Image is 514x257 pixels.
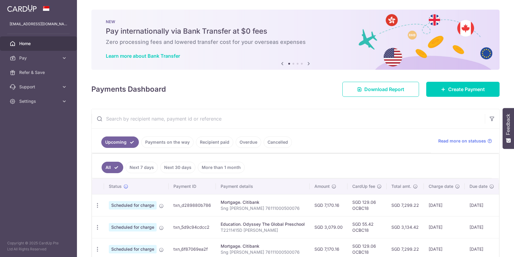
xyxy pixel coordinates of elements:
h4: Payments Dashboard [91,84,166,95]
span: Scheduled for charge [109,245,157,253]
td: [DATE] [424,194,465,216]
a: Upcoming [101,136,139,148]
h6: Zero processing fees and lowered transfer cost for your overseas expenses [106,38,485,46]
span: Scheduled for charge [109,223,157,231]
div: Education. Odyssey The Global Preschool [221,221,305,227]
span: Total amt. [391,183,411,189]
td: SGD 7,299.22 [387,194,424,216]
td: SGD 129.06 OCBC18 [347,194,387,216]
span: Due date [470,183,488,189]
td: [DATE] [424,216,465,238]
span: Settings [19,98,59,104]
span: Support [19,84,59,90]
div: Mortgage. Citibank [221,199,305,205]
td: txn_d289880b786 [169,194,216,216]
a: Payments on the way [141,136,194,148]
a: Cancelled [264,136,292,148]
span: Download Report [364,86,404,93]
td: txn_5d9c94cdcc2 [169,216,216,238]
p: Sng [PERSON_NAME] 76111000500076 [221,205,305,211]
a: Overdue [236,136,261,148]
a: Create Payment [426,82,500,97]
td: SGD 55.42 OCBC18 [347,216,387,238]
td: SGD 3,079.00 [310,216,347,238]
span: Refer & Save [19,69,59,75]
input: Search by recipient name, payment id or reference [92,109,485,128]
th: Payment details [216,179,310,194]
span: Status [109,183,122,189]
a: Read more on statuses [438,138,492,144]
span: Scheduled for charge [109,201,157,210]
div: Mortgage. Citibank [221,243,305,249]
a: Download Report [342,82,419,97]
a: Next 7 days [126,162,158,173]
a: All [102,162,123,173]
span: Pay [19,55,59,61]
img: CardUp [7,5,37,12]
p: Sng [PERSON_NAME] 76111000500076 [221,249,305,255]
span: Read more on statuses [438,138,486,144]
span: Amount [314,183,330,189]
a: Next 30 days [160,162,195,173]
a: Recipient paid [196,136,233,148]
p: NEW [106,19,485,24]
span: Charge date [429,183,453,189]
span: CardUp fee [352,183,375,189]
span: Home [19,41,59,47]
button: Feedback - Show survey [503,108,514,149]
td: [DATE] [465,216,499,238]
a: More than 1 month [198,162,245,173]
h5: Pay internationally via Bank Transfer at $0 fees [106,26,485,36]
span: Create Payment [448,86,485,93]
p: T2211415D [PERSON_NAME] [221,227,305,233]
a: Learn more about Bank Transfer [106,53,180,59]
td: SGD 3,134.42 [387,216,424,238]
span: Feedback [506,114,511,135]
td: SGD 7,170.16 [310,194,347,216]
th: Payment ID [169,179,216,194]
img: Bank transfer banner [91,10,500,70]
p: [EMAIL_ADDRESS][DOMAIN_NAME] [10,21,67,27]
td: [DATE] [465,194,499,216]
